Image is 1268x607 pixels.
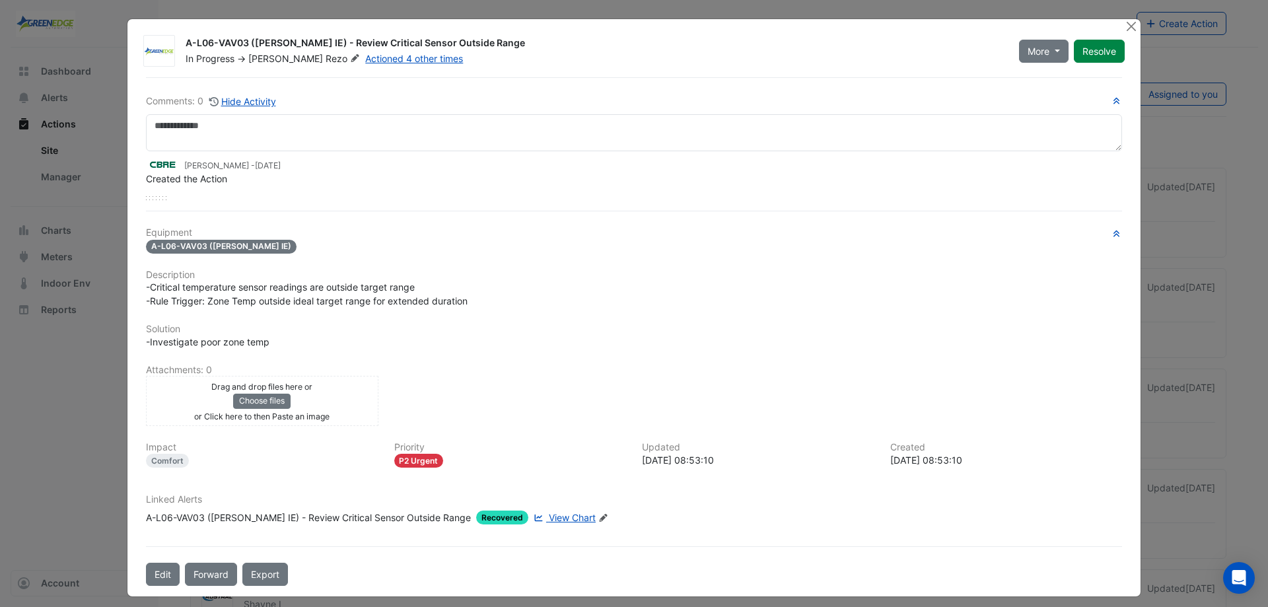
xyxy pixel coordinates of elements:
[1028,44,1049,58] span: More
[146,365,1122,376] h6: Attachments: 0
[146,442,378,453] h6: Impact
[890,442,1123,453] h6: Created
[146,511,471,524] div: A-L06-VAV03 ([PERSON_NAME] IE) - Review Critical Sensor Outside Range
[209,94,277,109] button: Hide Activity
[146,281,468,306] span: -Critical temperature sensor readings are outside target range -Rule Trigger: Zone Temp outside i...
[642,453,874,467] div: [DATE] 08:53:10
[184,160,281,172] small: [PERSON_NAME] -
[146,324,1122,335] h6: Solution
[598,513,608,523] fa-icon: Edit Linked Alerts
[185,563,237,586] button: Forward
[1019,40,1069,63] button: More
[242,563,288,586] a: Export
[211,382,312,392] small: Drag and drop files here or
[146,336,269,347] span: -Investigate poor zone temp
[146,173,227,184] span: Created the Action
[1074,40,1125,63] button: Resolve
[233,394,291,408] button: Choose files
[365,53,463,64] a: Actioned 4 other times
[146,269,1122,281] h6: Description
[194,411,330,421] small: or Click here to then Paste an image
[326,52,363,65] span: Rezo
[476,511,528,524] span: Recovered
[146,94,277,109] div: Comments: 0
[394,442,627,453] h6: Priority
[186,36,1003,52] div: A-L06-VAV03 ([PERSON_NAME] IE) - Review Critical Sensor Outside Range
[146,494,1122,505] h6: Linked Alerts
[146,157,179,172] img: CBRE Charter Hall
[146,563,180,586] button: Edit
[531,511,596,524] a: View Chart
[146,240,297,254] span: A-L06-VAV03 ([PERSON_NAME] IE)
[255,161,281,170] span: 2025-10-07 08:53:10
[642,442,874,453] h6: Updated
[186,53,234,64] span: In Progress
[146,454,189,468] div: Comfort
[394,454,444,468] div: P2 Urgent
[146,227,1122,238] h6: Equipment
[144,45,174,58] img: Greenedge Automation
[890,453,1123,467] div: [DATE] 08:53:10
[1223,562,1255,594] div: Open Intercom Messenger
[549,512,596,523] span: View Chart
[1124,19,1138,33] button: Close
[237,53,246,64] span: ->
[248,53,323,64] span: [PERSON_NAME]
